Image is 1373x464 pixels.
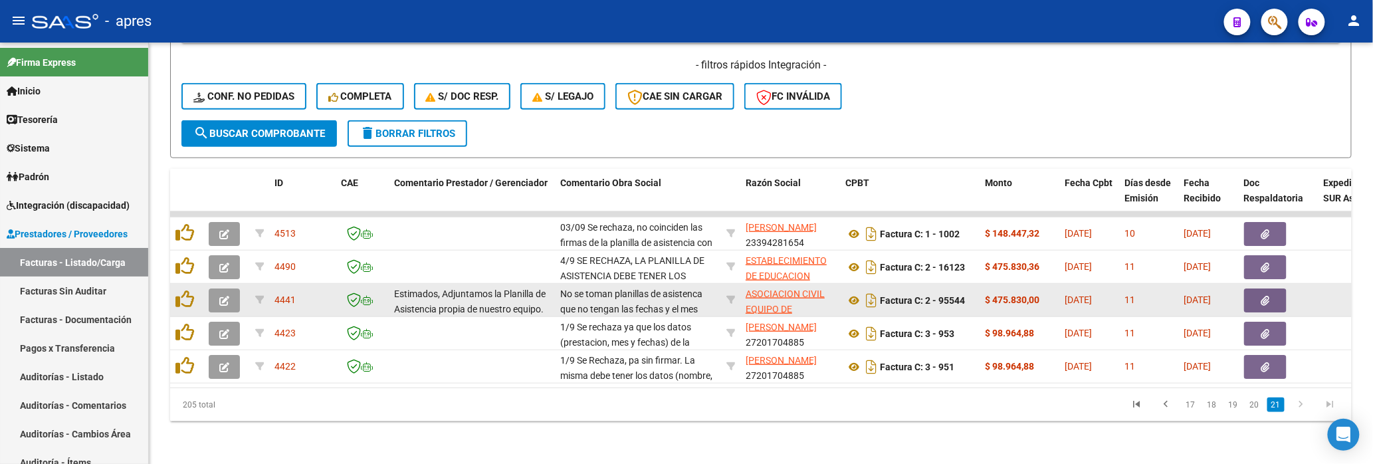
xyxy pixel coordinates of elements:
span: [DATE] [1065,361,1092,372]
div: 27201704885 [746,353,835,381]
span: 4513 [274,228,296,239]
button: Conf. no pedidas [181,83,306,110]
div: 23394281654 [746,220,835,248]
datatable-header-cell: Monto [980,169,1059,227]
strong: $ 148.447,32 [985,228,1039,239]
button: Borrar Filtros [348,120,467,147]
i: Descargar documento [863,290,880,311]
datatable-header-cell: ID [269,169,336,227]
a: go to previous page [1153,398,1178,412]
span: 4441 [274,294,296,305]
span: CAE SIN CARGAR [627,90,722,102]
a: go to last page [1318,398,1343,412]
span: 11 [1124,328,1135,338]
datatable-header-cell: Comentario Prestador / Gerenciador [389,169,555,227]
span: 4422 [274,361,296,372]
span: Buscar Comprobante [193,128,325,140]
span: Prestadores / Proveedores [7,227,128,241]
span: 11 [1124,261,1135,272]
span: 10 [1124,228,1135,239]
div: 205 total [170,388,404,421]
li: page 19 [1223,394,1244,416]
span: ESTABLECIMIENTO DE EDUCACION ESPECIAL SER FELIZ S. R. L. [746,255,832,311]
span: 4/9 SE RECHAZA, LA PLANILLA DE ASISTENCIA DEBE TENER LOS PRESENTES Y EL MES [PERSON_NAME] Y LETRA... [560,255,704,326]
span: [PERSON_NAME] [746,222,817,233]
span: Sistema [7,141,50,156]
strong: $ 98.964,88 [985,361,1034,372]
span: ID [274,177,283,188]
span: Razón Social [746,177,801,188]
a: 18 [1204,398,1221,412]
mat-icon: person [1346,13,1362,29]
datatable-header-cell: Fecha Recibido [1179,169,1239,227]
mat-icon: search [193,125,209,141]
li: page 21 [1265,394,1287,416]
datatable-header-cell: CPBT [840,169,980,227]
button: Completa [316,83,404,110]
span: [PERSON_NAME] [746,355,817,366]
i: Descargar documento [863,257,880,278]
strong: Factura C: 3 - 953 [880,328,954,339]
span: [DATE] [1065,294,1092,305]
span: Fecha Cpbt [1065,177,1112,188]
strong: Factura C: 2 - 16123 [880,262,965,273]
span: Borrar Filtros [360,128,455,140]
a: go to next page [1289,398,1314,412]
span: Firma Express [7,55,76,70]
span: S/ legajo [532,90,593,102]
span: ASOCIACION CIVIL EQUIPO DE ABORDAJE DE LA DISCAPACIDAD E INTEGRACION PSICOSOCIAL (EQUIPO ADIP) [746,289,825,390]
button: Buscar Comprobante [181,120,337,147]
span: [DATE] [1184,361,1212,372]
span: [DATE] [1184,261,1212,272]
span: 4490 [274,261,296,272]
i: Descargar documento [863,356,880,378]
button: S/ Doc Resp. [414,83,511,110]
span: 1/9 Se rechaza ya que los datos (prestacion, mes y fechas) de la planila deben estar [PERSON_NAME... [560,322,711,378]
mat-icon: delete [360,125,375,141]
span: No se toman planillas de asistenca que no tengan las fechas y el mes [PERSON_NAME] y letra. Por o... [560,289,715,435]
span: Tesorería [7,112,58,127]
span: 4423 [274,328,296,338]
i: Descargar documento [863,223,880,245]
span: [DATE] [1184,228,1212,239]
div: 27201704885 [746,320,835,348]
datatable-header-cell: Razón Social [740,169,840,227]
strong: Factura C: 3 - 951 [880,362,954,372]
strong: Factura C: 1 - 1002 [880,229,960,239]
span: 11 [1124,294,1135,305]
span: Fecha Recibido [1184,177,1221,203]
li: page 17 [1180,394,1202,416]
span: CPBT [845,177,869,188]
span: [DATE] [1065,328,1092,338]
span: Conf. no pedidas [193,90,294,102]
span: S/ Doc Resp. [426,90,499,102]
li: page 20 [1244,394,1265,416]
strong: $ 475.830,00 [985,294,1039,305]
span: 03/09 Se rechaza, no coinciden las firmas de la planilla de asistencia con las sesiones facturada... [560,222,712,459]
datatable-header-cell: Comentario Obra Social [555,169,721,227]
a: 19 [1225,398,1242,412]
span: Días desde Emisión [1124,177,1171,203]
span: CAE [341,177,358,188]
strong: Factura C: 2 - 95544 [880,295,965,306]
button: FC Inválida [744,83,842,110]
datatable-header-cell: Fecha Cpbt [1059,169,1119,227]
strong: $ 98.964,88 [985,328,1034,338]
span: [DATE] [1065,261,1092,272]
span: 11 [1124,361,1135,372]
button: CAE SIN CARGAR [615,83,734,110]
span: Doc Respaldatoria [1244,177,1304,203]
datatable-header-cell: CAE [336,169,389,227]
span: Comentario Prestador / Gerenciador [394,177,548,188]
span: - apres [105,7,152,36]
span: FC Inválida [756,90,830,102]
span: Integración (discapacidad) [7,198,130,213]
span: [PERSON_NAME] [746,322,817,332]
datatable-header-cell: Días desde Emisión [1119,169,1179,227]
button: S/ legajo [520,83,605,110]
span: 1/9 Se Rechaza, pa sin firmar. La misma debe tener los datos (nombre, mes, fechas, prestacion) [P... [560,355,712,411]
a: 21 [1267,398,1285,412]
span: [DATE] [1184,294,1212,305]
div: 30711731926 [746,287,835,314]
a: 20 [1246,398,1263,412]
